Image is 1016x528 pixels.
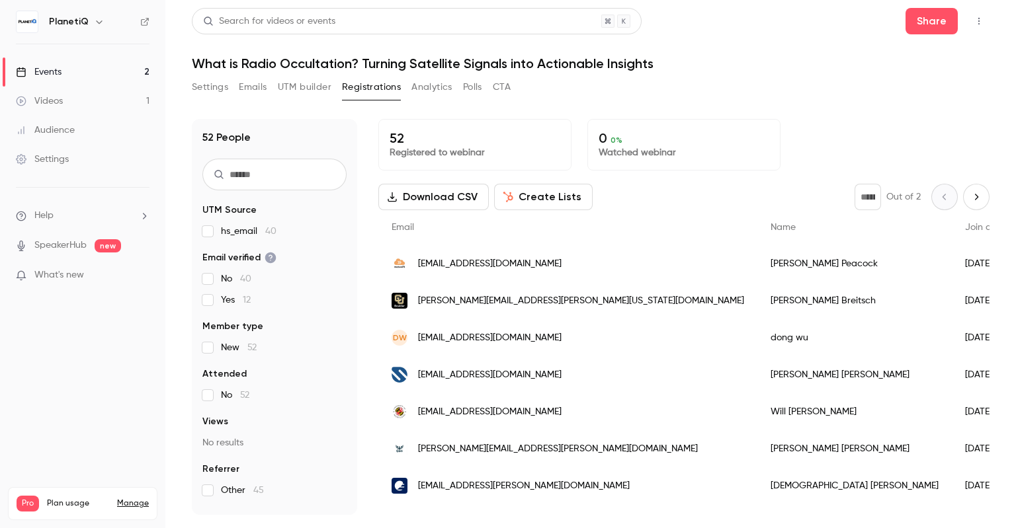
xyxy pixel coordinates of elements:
[599,130,769,146] p: 0
[392,478,407,494] img: eumetsat.int
[16,209,149,223] li: help-dropdown-opener
[34,209,54,223] span: Help
[418,442,698,456] span: [PERSON_NAME][EMAIL_ADDRESS][PERSON_NAME][DOMAIN_NAME]
[463,77,482,98] button: Polls
[117,498,149,509] a: Manage
[418,405,562,419] span: [EMAIL_ADDRESS][DOMAIN_NAME]
[418,368,562,382] span: [EMAIL_ADDRESS][DOMAIN_NAME]
[418,331,562,345] span: [EMAIL_ADDRESS][DOMAIN_NAME]
[392,367,407,383] img: salientpredictions.com
[240,391,249,400] span: 52
[611,135,622,145] span: 0 %
[757,356,952,393] div: [PERSON_NAME] [PERSON_NAME]
[202,204,257,217] span: UTM Source
[16,94,63,108] div: Videos
[494,184,593,210] button: Create Lists
[16,124,75,137] div: Audience
[757,393,952,430] div: Will [PERSON_NAME]
[757,245,952,282] div: [PERSON_NAME] Peacock
[202,130,251,145] h1: 52 People
[265,227,276,236] span: 40
[17,11,38,32] img: PlanetiQ
[906,8,958,34] button: Share
[221,272,251,285] span: No
[192,56,990,71] h1: What is Radio Occultation? Turning Satellite Signals into Actionable Insights
[202,320,263,333] span: Member type
[240,274,251,283] span: 40
[411,77,452,98] button: Analytics
[757,430,952,467] div: [PERSON_NAME] [PERSON_NAME]
[221,225,276,238] span: hs_email
[34,239,87,252] a: SpeakerHub
[202,415,228,428] span: Views
[253,486,264,495] span: 45
[202,436,347,449] p: No results
[599,146,769,159] p: Watched webinar
[16,65,62,79] div: Events
[771,223,796,232] span: Name
[278,77,331,98] button: UTM builder
[418,294,744,308] span: [PERSON_NAME][EMAIL_ADDRESS][PERSON_NAME][US_STATE][DOMAIN_NAME]
[342,77,401,98] button: Registrations
[247,343,257,352] span: 52
[16,153,69,166] div: Settings
[95,239,121,252] span: new
[221,484,264,497] span: Other
[47,498,109,509] span: Plan usage
[239,77,267,98] button: Emails
[392,256,407,272] img: metswift.com
[418,479,630,493] span: [EMAIL_ADDRESS][PERSON_NAME][DOMAIN_NAME]
[378,184,489,210] button: Download CSV
[49,15,89,28] h6: PlanetiQ
[418,257,562,271] span: [EMAIL_ADDRESS][DOMAIN_NAME]
[202,367,247,381] span: Attended
[202,204,347,497] section: facet-groups
[493,77,511,98] button: CTA
[757,282,952,319] div: [PERSON_NAME] Breitsch
[202,251,276,264] span: Email verified
[390,146,560,159] p: Registered to webinar
[221,341,257,354] span: New
[886,190,921,204] p: Out of 2
[757,319,952,356] div: dong wu
[393,332,407,344] span: dw
[243,295,251,305] span: 12
[221,389,249,402] span: No
[202,463,239,476] span: Referrer
[392,293,407,309] img: colorado.edu
[192,77,228,98] button: Settings
[221,293,251,307] span: Yes
[392,223,414,232] span: Email
[965,223,1006,232] span: Join date
[392,441,407,457] img: us.navy.mil
[392,404,407,420] img: umd.edu
[390,130,560,146] p: 52
[757,467,952,504] div: [DEMOGRAPHIC_DATA] [PERSON_NAME]
[963,184,990,210] button: Next page
[34,268,84,282] span: What's new
[203,15,335,28] div: Search for videos or events
[17,496,39,511] span: Pro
